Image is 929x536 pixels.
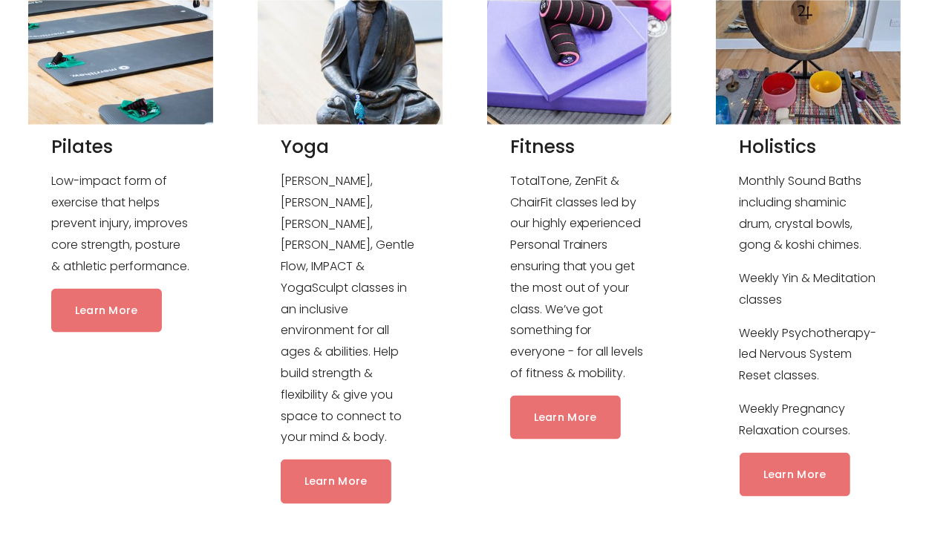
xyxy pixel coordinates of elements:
[281,460,391,503] a: Learn More
[281,171,420,448] p: [PERSON_NAME], [PERSON_NAME], [PERSON_NAME], [PERSON_NAME], Gentle Flow, IMPACT & YogaSculpt clas...
[740,399,879,442] p: Weekly Pregnancy Relaxation courses.
[740,323,879,387] p: Weekly Psychotherapy-led Nervous System Reset classes.
[51,289,162,333] a: Learn More
[51,135,190,159] h2: Pilates
[740,135,879,159] h2: Holistics
[740,453,850,497] a: Learn More
[510,171,649,385] p: TotalTone, ZenFit & ChairFit classes led by our highly experienced Personal Trainers ensuring tha...
[740,171,879,256] p: Monthly Sound Baths including shaminic drum, crystal bowls, gong & koshi chimes.
[51,171,190,278] p: Low-impact form of exercise that helps prevent injury, improves core strength, posture & athletic...
[740,268,879,311] p: Weekly Yin & Meditation classes
[510,396,621,439] a: Learn More
[281,135,420,159] h2: Yoga
[510,135,649,159] h2: Fitness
